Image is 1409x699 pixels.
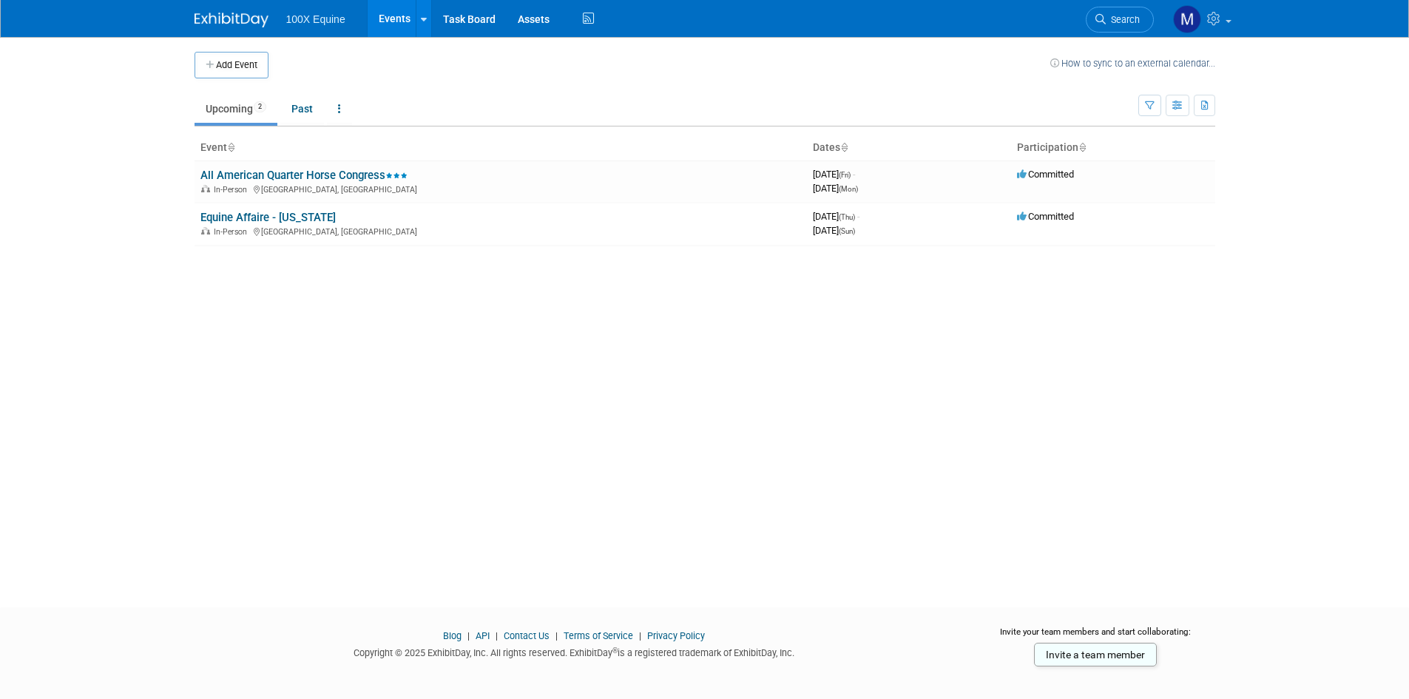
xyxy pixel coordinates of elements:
span: | [464,630,473,641]
th: Participation [1011,135,1215,161]
a: Search [1086,7,1154,33]
a: Invite a team member [1034,643,1157,666]
span: [DATE] [813,225,855,236]
span: 100X Equine [286,13,345,25]
a: Blog [443,630,462,641]
span: (Sun) [839,227,855,235]
span: 2 [254,101,266,112]
a: Past [280,95,324,123]
span: (Mon) [839,185,858,193]
a: Contact Us [504,630,550,641]
a: Sort by Start Date [840,141,848,153]
span: | [552,630,561,641]
div: [GEOGRAPHIC_DATA], [GEOGRAPHIC_DATA] [200,225,801,237]
img: In-Person Event [201,227,210,234]
a: API [476,630,490,641]
img: Mia Maniaci [1173,5,1201,33]
span: In-Person [214,185,251,195]
span: Search [1106,14,1140,25]
a: Upcoming2 [195,95,277,123]
div: [GEOGRAPHIC_DATA], [GEOGRAPHIC_DATA] [200,183,801,195]
span: In-Person [214,227,251,237]
span: - [853,169,855,180]
span: [DATE] [813,211,859,222]
span: | [635,630,645,641]
img: ExhibitDay [195,13,268,27]
span: (Thu) [839,213,855,221]
th: Dates [807,135,1011,161]
a: Sort by Event Name [227,141,234,153]
a: Sort by Participation Type [1078,141,1086,153]
sup: ® [612,646,618,655]
button: Add Event [195,52,268,78]
a: Terms of Service [564,630,633,641]
span: [DATE] [813,183,858,194]
th: Event [195,135,807,161]
span: - [857,211,859,222]
span: (Fri) [839,171,851,179]
span: [DATE] [813,169,855,180]
span: Committed [1017,169,1074,180]
div: Invite your team members and start collaborating: [976,626,1215,648]
a: Equine Affaire - [US_STATE] [200,211,336,224]
span: Committed [1017,211,1074,222]
img: In-Person Event [201,185,210,192]
div: Copyright © 2025 ExhibitDay, Inc. All rights reserved. ExhibitDay is a registered trademark of Ex... [195,643,955,660]
a: Privacy Policy [647,630,705,641]
a: How to sync to an external calendar... [1050,58,1215,69]
a: All American Quarter Horse Congress [200,169,408,182]
span: | [492,630,501,641]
